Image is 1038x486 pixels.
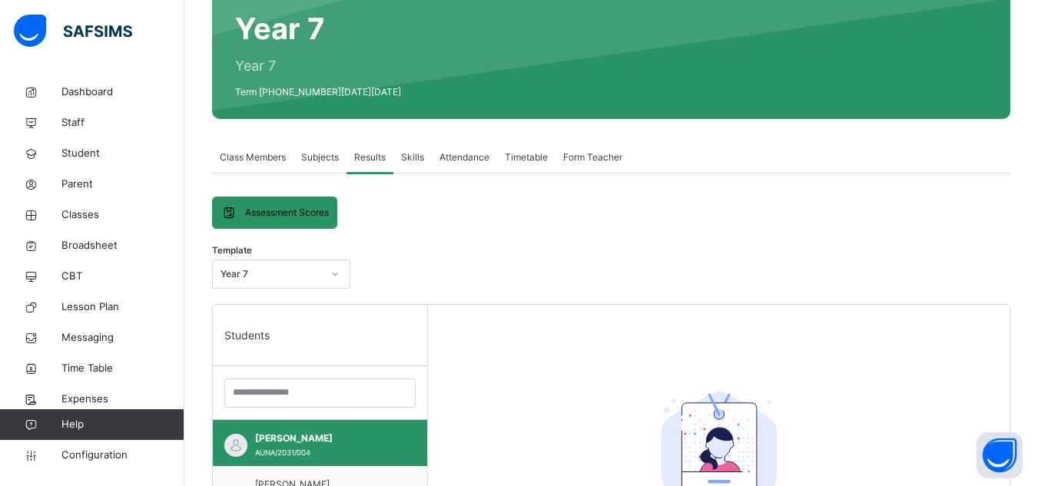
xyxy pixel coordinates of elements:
[977,432,1023,478] button: Open asap
[615,359,822,390] div: There are currently no records.
[61,392,184,407] span: Expenses
[255,431,393,445] span: [PERSON_NAME]
[61,84,184,100] span: Dashboard
[61,238,184,253] span: Broadsheet
[212,244,252,257] span: Template
[401,150,424,164] span: Skills
[505,150,548,164] span: Timetable
[221,267,322,281] div: Year 7
[563,150,622,164] span: Form Teacher
[61,299,184,315] span: Lesson Plan
[14,15,132,47] img: safsims
[220,150,286,164] span: Class Members
[61,177,184,192] span: Parent
[61,417,184,432] span: Help
[354,150,386,164] span: Results
[61,330,184,345] span: Messaging
[255,448,310,457] span: AUNA/2031/004
[439,150,489,164] span: Attendance
[61,269,184,284] span: CBT
[245,206,329,220] span: Assessment Scores
[224,327,270,343] span: Students
[61,146,184,161] span: Student
[61,207,184,223] span: Classes
[61,448,184,463] span: Configuration
[61,361,184,376] span: Time Table
[301,150,339,164] span: Subjects
[224,434,247,457] img: default.svg
[61,115,184,131] span: Staff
